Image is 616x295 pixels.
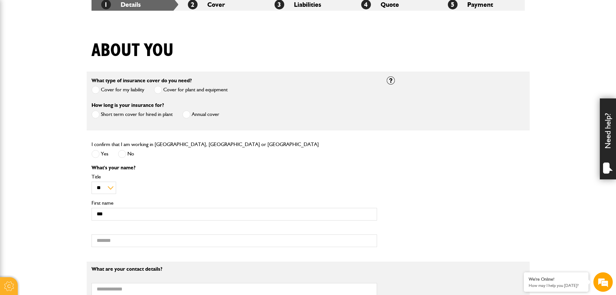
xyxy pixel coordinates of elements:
[92,40,174,62] h1: About you
[92,78,192,83] label: What type of insurance cover do you need?
[92,86,144,94] label: Cover for my liability
[182,110,219,119] label: Annual cover
[154,86,228,94] label: Cover for plant and equipment
[92,200,377,206] label: First name
[92,142,319,147] label: I confirm that I am working in [GEOGRAPHIC_DATA], [GEOGRAPHIC_DATA] or [GEOGRAPHIC_DATA]
[118,150,134,158] label: No
[92,150,108,158] label: Yes
[92,165,377,170] p: What's your name?
[529,277,584,282] div: We're Online!
[600,98,616,179] div: Need help?
[92,110,173,119] label: Short term cover for hired in plant
[529,283,584,288] p: How may I help you today?
[92,267,377,272] p: What are your contact details?
[92,103,164,108] label: How long is your insurance for?
[92,174,377,179] label: Title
